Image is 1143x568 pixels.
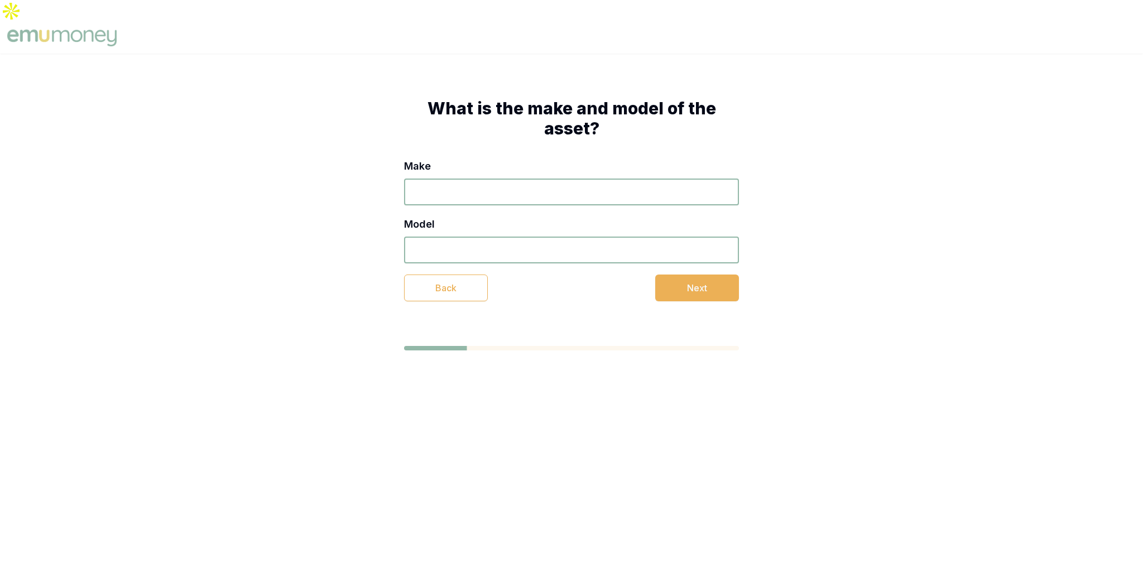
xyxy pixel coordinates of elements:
button: Next [655,275,739,301]
h1: What is the make and model of the asset? [404,98,739,138]
button: Back [404,275,488,301]
label: Model [404,218,435,230]
label: Make [404,160,431,172]
img: Emu Money [4,27,119,49]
